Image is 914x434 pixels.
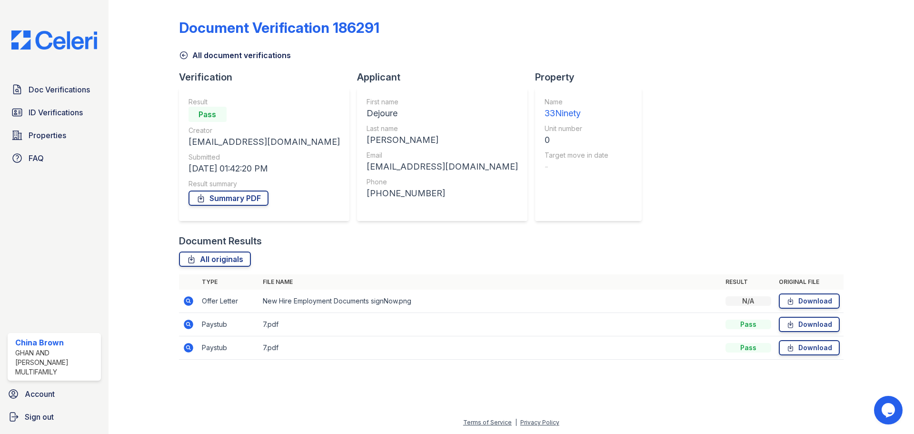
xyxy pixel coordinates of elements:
span: Account [25,388,55,400]
div: Verification [179,71,357,84]
a: Summary PDF [189,191,268,206]
a: Doc Verifications [8,80,101,99]
div: [PHONE_NUMBER] [367,187,518,200]
div: [EMAIL_ADDRESS][DOMAIN_NAME] [367,160,518,173]
td: New Hire Employment Documents signNow.png [259,290,722,313]
div: Email [367,151,518,160]
a: Download [779,317,840,332]
div: Pass [725,343,771,353]
div: Document Results [179,234,262,248]
td: 7.pdf [259,336,722,360]
div: Ghan and [PERSON_NAME] Multifamily [15,348,97,377]
a: Properties [8,126,101,145]
div: [DATE] 01:42:20 PM [189,162,340,175]
div: 0 [545,133,608,147]
div: Creator [189,126,340,135]
a: ID Verifications [8,103,101,122]
div: 33Ninety [545,107,608,120]
td: 7.pdf [259,313,722,336]
a: Name 33Ninety [545,97,608,120]
div: | [515,419,517,426]
a: Download [779,340,840,355]
a: Terms of Service [463,419,512,426]
div: Result [189,97,340,107]
img: CE_Logo_Blue-a8612792a0a2168367f1c8372b55b34899dd931a85d93a1a3d3e32e68fde9ad4.png [4,30,105,50]
th: Original file [775,274,844,290]
span: Doc Verifications [29,84,90,95]
span: Sign out [25,411,54,423]
div: China Brown [15,337,97,348]
th: Result [722,274,775,290]
div: - [545,160,608,173]
div: Document Verification 186291 [179,19,379,36]
iframe: chat widget [874,396,904,424]
th: File name [259,274,722,290]
a: Account [4,384,105,404]
span: FAQ [29,152,44,164]
div: [EMAIL_ADDRESS][DOMAIN_NAME] [189,135,340,149]
div: N/A [725,296,771,306]
div: [PERSON_NAME] [367,133,518,147]
a: FAQ [8,149,101,168]
div: Dejoure [367,107,518,120]
td: Offer Letter [198,290,259,313]
div: First name [367,97,518,107]
div: Unit number [545,124,608,133]
div: Phone [367,177,518,187]
div: Pass [725,320,771,329]
div: Property [535,71,649,84]
td: Paystub [198,336,259,360]
div: Last name [367,124,518,133]
a: Privacy Policy [520,419,559,426]
span: ID Verifications [29,107,83,118]
a: Download [779,293,840,309]
div: Result summary [189,179,340,189]
div: Pass [189,107,227,122]
div: Applicant [357,71,535,84]
td: Paystub [198,313,259,336]
a: Sign out [4,407,105,426]
div: Submitted [189,152,340,162]
div: Target move in date [545,151,608,160]
span: Properties [29,130,66,141]
a: All originals [179,252,251,267]
div: Name [545,97,608,107]
a: All document verifications [179,50,291,61]
th: Type [198,274,259,290]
